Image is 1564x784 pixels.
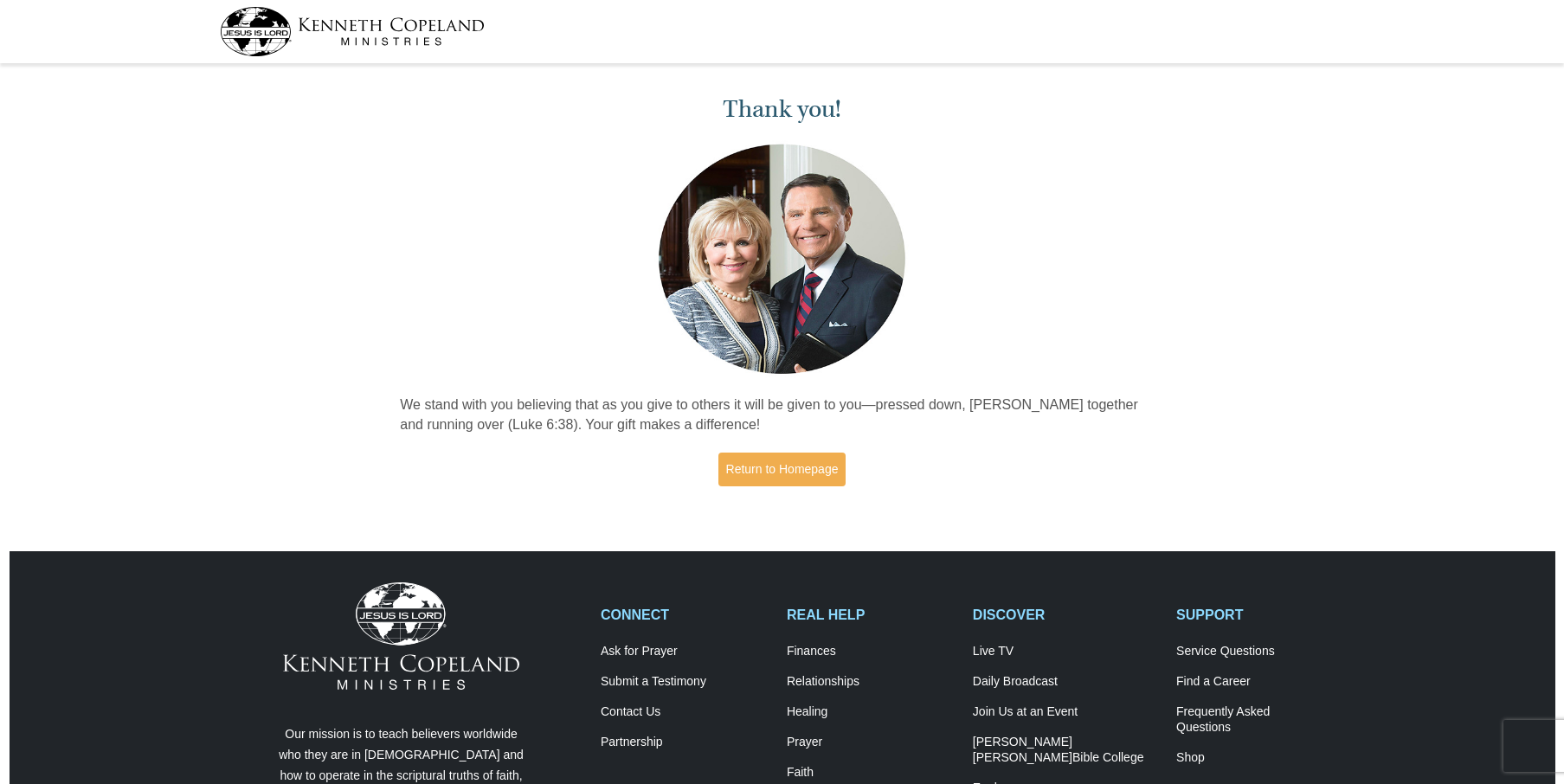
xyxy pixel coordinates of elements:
a: Faith [787,765,955,781]
span: Bible College [1072,750,1144,764]
h2: REAL HELP [787,607,955,623]
a: Ask for Prayer [601,644,769,659]
h2: CONNECT [601,607,769,623]
a: Service Questions [1176,644,1344,659]
a: Shop [1176,750,1344,766]
h2: SUPPORT [1176,607,1344,623]
img: Kenneth and Gloria [654,140,910,378]
h1: Thank you! [400,95,1164,124]
p: We stand with you believing that as you give to others it will be given to you—pressed down, [PER... [400,395,1164,435]
a: Relationships [787,674,955,690]
a: Healing [787,704,955,720]
a: Daily Broadcast [973,674,1158,690]
a: [PERSON_NAME] [PERSON_NAME]Bible College [973,735,1158,766]
a: Live TV [973,644,1158,659]
a: Contact Us [601,704,769,720]
h2: DISCOVER [973,607,1158,623]
a: Prayer [787,735,955,750]
a: Find a Career [1176,674,1344,690]
img: Kenneth Copeland Ministries [283,582,519,690]
img: kcm-header-logo.svg [220,7,485,56]
a: Finances [787,644,955,659]
a: Return to Homepage [718,453,846,486]
a: Partnership [601,735,769,750]
a: Submit a Testimony [601,674,769,690]
a: Join Us at an Event [973,704,1158,720]
a: Frequently AskedQuestions [1176,704,1344,736]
